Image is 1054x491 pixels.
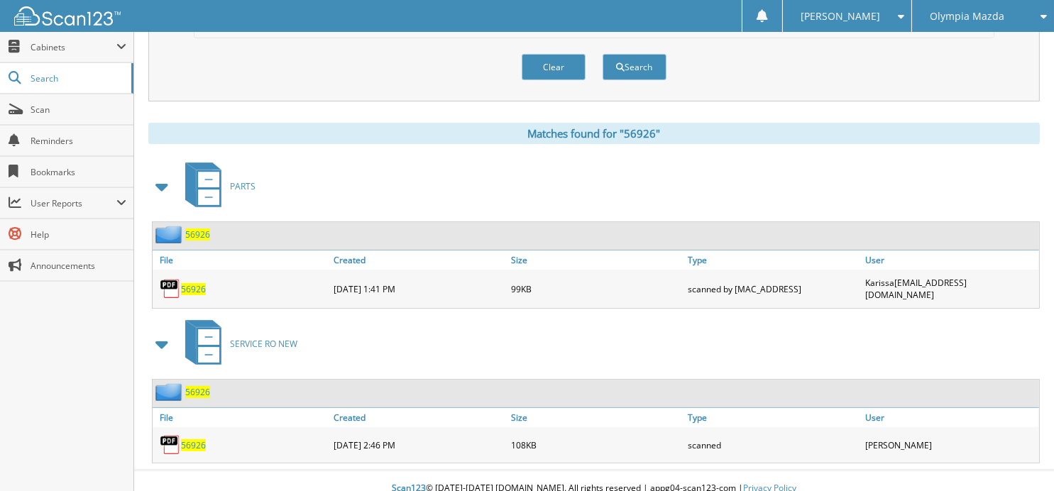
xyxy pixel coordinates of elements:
a: 56926 [181,283,206,295]
a: Type [684,250,862,270]
a: Size [507,408,685,427]
div: [DATE] 2:46 PM [330,431,507,459]
button: Search [603,54,666,80]
img: scan123-logo-white.svg [14,6,121,26]
img: PDF.png [160,434,181,456]
a: User [862,250,1039,270]
span: User Reports [31,197,116,209]
span: SERVICE RO NEW [230,338,297,350]
div: scanned by [MAC_ADDRESS] [684,273,862,304]
span: PARTS [230,180,256,192]
img: folder2.png [155,226,185,243]
span: [PERSON_NAME] [801,12,880,21]
a: PARTS [177,158,256,214]
a: File [153,408,330,427]
a: Created [330,250,507,270]
span: Bookmarks [31,166,126,178]
img: PDF.png [160,278,181,299]
a: 56926 [181,439,206,451]
a: Created [330,408,507,427]
a: File [153,250,330,270]
div: 99KB [507,273,685,304]
img: folder2.png [155,383,185,401]
div: Matches found for "56926" [148,123,1040,144]
a: User [862,408,1039,427]
div: scanned [684,431,862,459]
div: [DATE] 1:41 PM [330,273,507,304]
span: Cabinets [31,41,116,53]
span: Reminders [31,135,126,147]
div: [PERSON_NAME] [862,431,1039,459]
span: Search [31,72,124,84]
span: Help [31,228,126,241]
button: Clear [522,54,586,80]
span: Scan [31,104,126,116]
span: Announcements [31,260,126,272]
a: Type [684,408,862,427]
a: 56926 [185,228,210,241]
div: 108KB [507,431,685,459]
div: Karissa [EMAIL_ADDRESS][DOMAIN_NAME] [862,273,1039,304]
a: Size [507,250,685,270]
iframe: Chat Widget [983,423,1054,491]
a: SERVICE RO NEW [177,316,297,372]
span: Olympia Mazda [930,12,1004,21]
a: 56926 [185,386,210,398]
